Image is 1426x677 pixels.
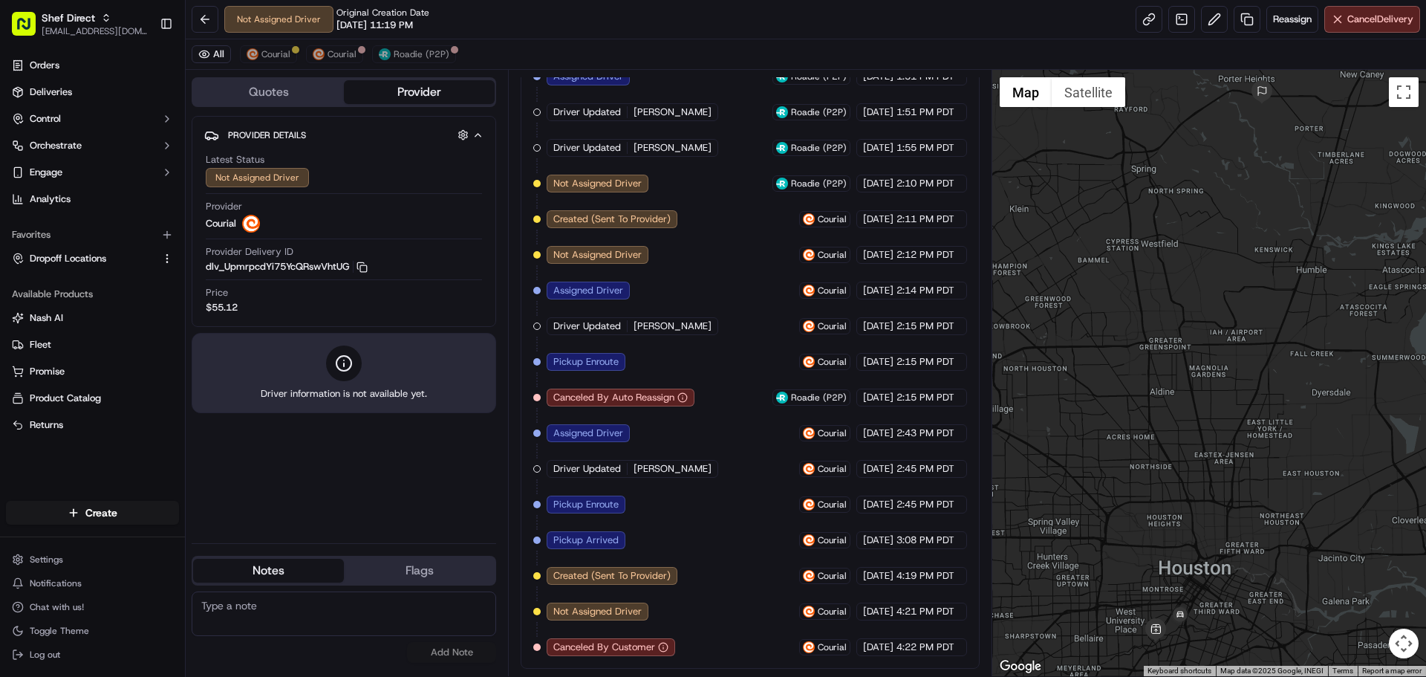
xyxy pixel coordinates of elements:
span: Courial [818,213,847,225]
img: couriallogo.png [803,463,815,475]
span: [DATE] [863,498,893,511]
span: [PERSON_NAME] [634,462,712,476]
button: Start new chat [253,146,270,164]
span: Pickup Enroute [553,355,619,369]
span: Latest Status [206,153,264,166]
button: Engage [6,161,179,184]
img: couriallogo.png [803,249,815,261]
span: Analytics [30,192,71,206]
span: [DATE] [115,230,146,242]
span: Roadie (P2P) [394,48,449,60]
span: Canceled By Auto Reassign [553,391,674,404]
span: Map data ©2025 Google, INEGI [1220,667,1324,675]
span: Courial [818,534,847,546]
span: Pickup Arrived [553,534,619,547]
img: roadie-logo-v2.jpg [776,178,788,190]
img: 8571987876998_91fb9ceb93ad5c398215_72.jpg [31,142,58,169]
img: couriallogo.png [803,499,815,511]
span: Driver Updated [553,320,621,333]
span: [DATE] [863,569,893,583]
button: Toggle fullscreen view [1389,77,1419,107]
span: Courial [818,499,847,511]
span: [DATE] [863,534,893,547]
div: 1 [1168,603,1192,627]
img: Nash [15,15,45,45]
span: [DATE] [863,284,893,297]
div: 2 [1250,80,1274,104]
img: couriallogo.png [803,534,815,546]
span: Shef Direct [42,10,95,25]
span: Courial [818,249,847,261]
span: Orchestrate [30,139,82,152]
span: Roadie (P2P) [791,142,847,154]
span: Courial [261,48,290,60]
span: Courial [818,427,847,439]
a: Report a map error [1362,667,1422,675]
span: Created (Sent To Provider) [553,569,671,583]
img: couriallogo.png [313,48,325,60]
span: $55.12 [206,301,238,314]
span: 2:43 PM PDT [896,427,954,440]
span: Courial [206,217,236,230]
span: [DATE] [863,605,893,618]
a: 💻API Documentation [120,286,244,313]
button: All [192,45,231,63]
button: Courial [306,45,363,63]
button: [EMAIL_ADDRESS][DOMAIN_NAME] [42,25,148,37]
button: Dropoff Locations [6,247,179,271]
span: Engage [30,166,62,179]
button: Provider [344,80,495,104]
a: Terms (opens in new tab) [1332,667,1353,675]
span: Returns [30,418,63,432]
span: Assigned Driver [553,427,623,440]
span: • [107,230,112,242]
span: 2:15 PM PDT [896,320,954,333]
span: Not Assigned Driver [553,605,642,618]
img: couriallogo.png [803,427,815,439]
span: Courial [818,606,847,618]
button: Settings [6,549,179,570]
button: Product Catalog [6,386,179,410]
span: Provider Details [228,129,306,141]
img: roadie-logo-v2.jpg [379,48,391,60]
button: CancelDelivery [1324,6,1420,33]
span: 2:12 PM PDT [896,248,954,262]
span: Settings [30,554,63,566]
a: Dropoff Locations [12,252,155,265]
span: Courial [818,356,847,368]
div: Favorites [6,223,179,247]
div: 📗 [15,294,27,305]
div: Start new chat [67,142,244,157]
span: Provider Delivery ID [206,245,293,259]
img: Shef Support [15,216,39,240]
span: Not Assigned Driver [553,177,642,190]
button: Notifications [6,573,179,594]
button: Reassign [1266,6,1318,33]
span: Notifications [30,577,82,589]
span: [DATE] [863,641,893,654]
div: Past conversations [15,193,100,205]
button: Nash AI [6,306,179,330]
span: Chat with us! [30,601,84,613]
span: 2:10 PM PDT [896,177,954,190]
span: API Documentation [140,292,238,307]
img: couriallogo.png [247,48,258,60]
button: Keyboard shortcuts [1147,666,1211,676]
span: Driver Updated [553,462,621,476]
span: 2:45 PM PDT [896,498,954,511]
button: Control [6,107,179,131]
button: Create [6,501,179,525]
span: 2:15 PM PDT [896,355,954,369]
img: couriallogo.png [803,570,815,582]
a: Returns [12,418,173,432]
span: 2:15 PM PDT [896,391,954,404]
img: couriallogo.png [803,213,815,225]
span: 2:45 PM PDT [896,462,954,476]
span: Orders [30,59,59,72]
span: Product Catalog [30,392,101,405]
span: Create [85,505,117,520]
button: Flags [344,559,495,583]
img: 1736555255976-a54dd68f-1ca7-489b-9aae-adbdc363a1c4 [15,142,42,169]
span: Courial [818,320,847,332]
